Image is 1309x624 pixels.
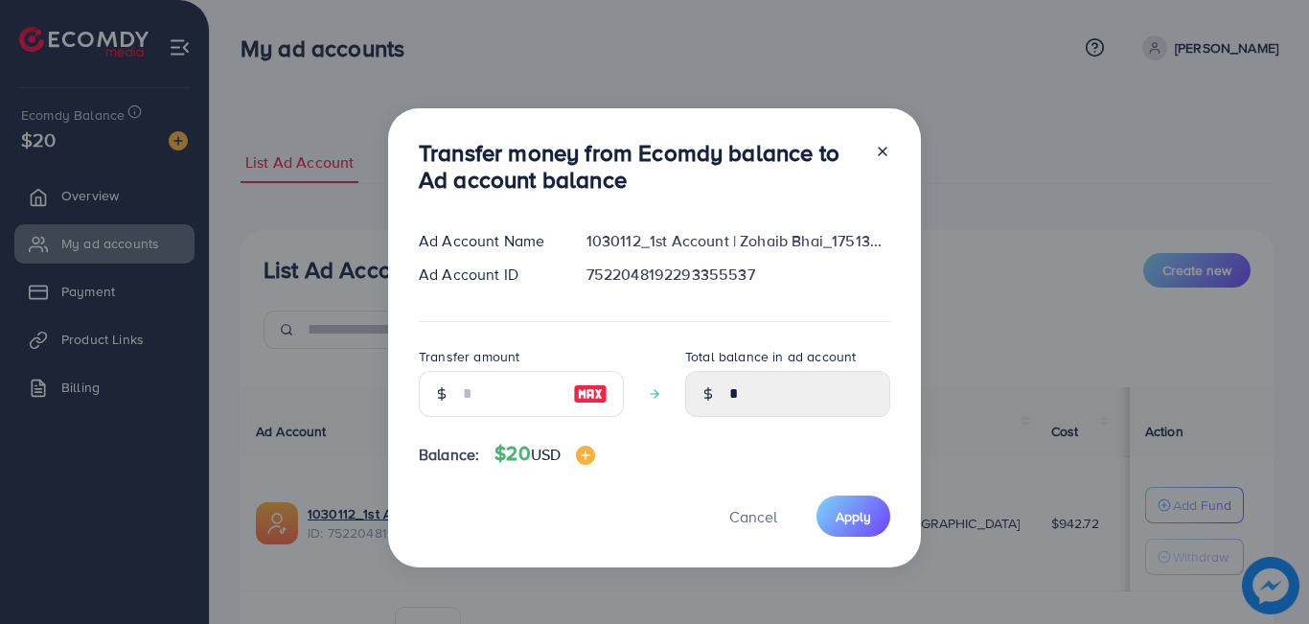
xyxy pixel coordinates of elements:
h4: $20 [494,442,595,466]
div: 7522048192293355537 [571,264,906,286]
h3: Transfer money from Ecomdy balance to Ad account balance [419,139,860,195]
div: Ad Account ID [403,264,571,286]
span: Apply [836,507,871,526]
div: 1030112_1st Account | Zohaib Bhai_1751363330022 [571,230,906,252]
div: Ad Account Name [403,230,571,252]
label: Total balance in ad account [685,347,856,366]
button: Apply [816,496,890,537]
img: image [573,382,608,405]
span: USD [531,444,561,465]
span: Cancel [729,506,777,527]
button: Cancel [705,496,801,537]
label: Transfer amount [419,347,519,366]
img: image [576,446,595,465]
span: Balance: [419,444,479,466]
